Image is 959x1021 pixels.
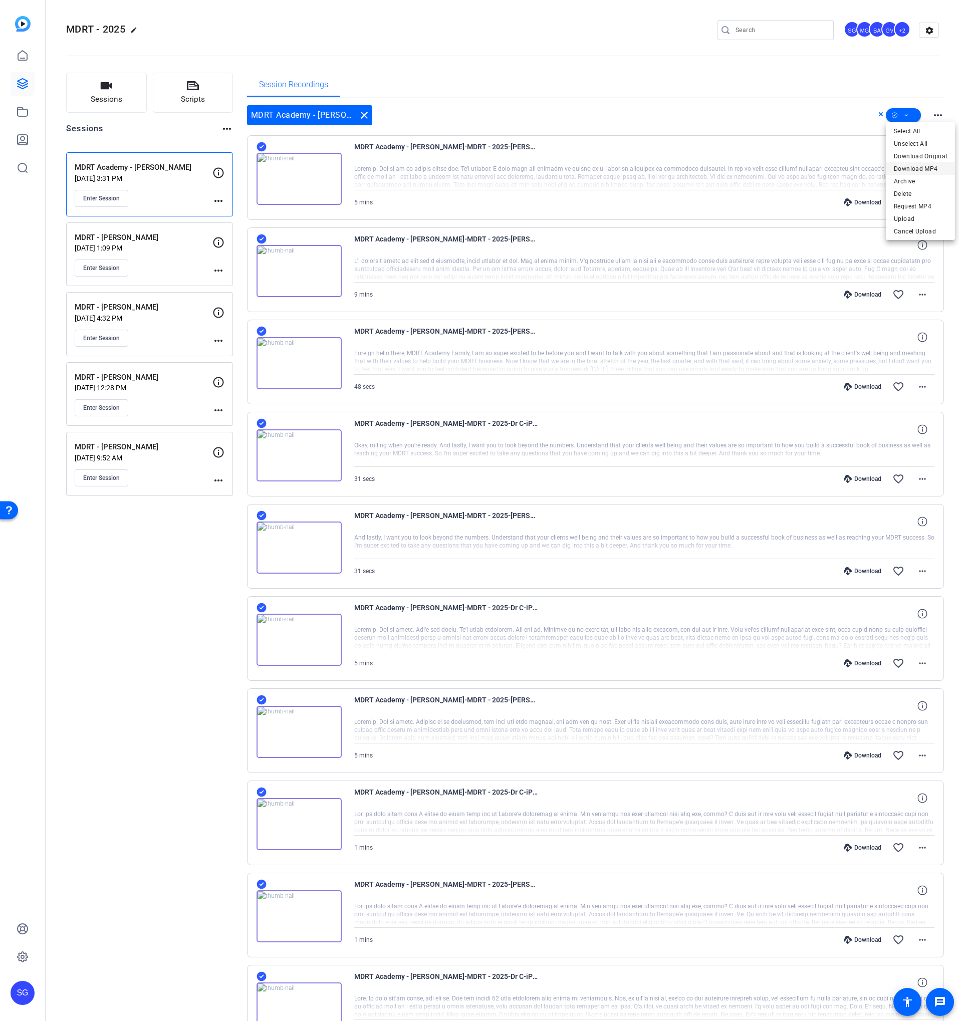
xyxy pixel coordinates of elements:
span: Archive [894,175,947,187]
span: Unselect All [894,138,947,150]
span: Cancel Upload [894,225,947,237]
span: Download MP4 [894,163,947,175]
span: Upload [894,213,947,225]
span: Request MP4 [894,200,947,212]
span: Select All [894,125,947,137]
span: Delete [894,188,947,200]
span: Download Original [894,150,947,162]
